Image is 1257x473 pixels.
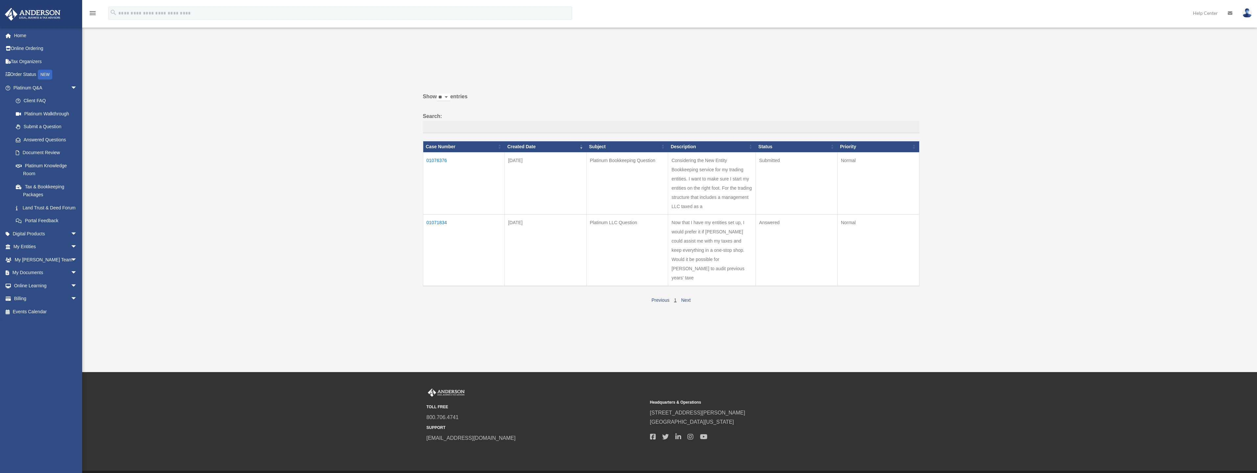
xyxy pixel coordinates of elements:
[89,9,97,17] i: menu
[71,279,84,293] span: arrow_drop_down
[5,305,87,318] a: Events Calendar
[9,133,81,146] a: Answered Questions
[71,81,84,95] span: arrow_drop_down
[38,70,52,80] div: NEW
[9,94,84,107] a: Client FAQ
[423,214,505,286] td: 01071834
[586,214,668,286] td: Platinum LLC Question
[5,81,84,94] a: Platinum Q&Aarrow_drop_down
[5,292,87,305] a: Billingarrow_drop_down
[427,414,459,420] a: 800.706.4741
[837,152,919,214] td: Normal
[586,152,668,214] td: Platinum Bookkeeping Question
[837,214,919,286] td: Normal
[423,92,919,108] label: Show entries
[505,141,587,153] th: Created Date: activate to sort column ascending
[9,120,84,133] a: Submit a Question
[756,214,838,286] td: Answered
[427,404,645,411] small: TOLL FREE
[5,68,87,82] a: Order StatusNEW
[427,389,466,397] img: Anderson Advisors Platinum Portal
[5,227,87,240] a: Digital Productsarrow_drop_down
[681,297,691,303] a: Next
[5,55,87,68] a: Tax Organizers
[110,9,117,16] i: search
[71,292,84,306] span: arrow_drop_down
[668,214,756,286] td: Now that I have my entities set up, I would prefer it if [PERSON_NAME] could assist me with my ta...
[756,152,838,214] td: Submitted
[651,297,669,303] a: Previous
[427,435,516,441] a: [EMAIL_ADDRESS][DOMAIN_NAME]
[9,201,84,214] a: Land Trust & Deed Forum
[71,253,84,267] span: arrow_drop_down
[3,8,62,21] img: Anderson Advisors Platinum Portal
[505,152,587,214] td: [DATE]
[837,141,919,153] th: Priority: activate to sort column ascending
[427,424,645,431] small: SUPPORT
[9,146,84,159] a: Document Review
[5,42,87,55] a: Online Ordering
[423,141,505,153] th: Case Number: activate to sort column ascending
[423,112,919,133] label: Search:
[5,266,87,279] a: My Documentsarrow_drop_down
[423,152,505,214] td: 01076376
[5,29,87,42] a: Home
[505,214,587,286] td: [DATE]
[9,180,84,201] a: Tax & Bookkeeping Packages
[89,12,97,17] a: menu
[668,152,756,214] td: Considering the New Entity Bookkeeping service for my trading entities. I want to make sure I sta...
[71,240,84,254] span: arrow_drop_down
[5,240,87,253] a: My Entitiesarrow_drop_down
[9,159,84,180] a: Platinum Knowledge Room
[5,253,87,266] a: My [PERSON_NAME] Teamarrow_drop_down
[437,94,450,101] select: Showentries
[586,141,668,153] th: Subject: activate to sort column ascending
[650,399,869,406] small: Headquarters & Operations
[9,107,84,120] a: Platinum Walkthrough
[71,266,84,280] span: arrow_drop_down
[423,121,919,133] input: Search:
[9,214,84,227] a: Portal Feedback
[71,227,84,241] span: arrow_drop_down
[5,279,87,292] a: Online Learningarrow_drop_down
[1242,8,1252,18] img: User Pic
[674,297,677,303] a: 1
[668,141,756,153] th: Description: activate to sort column ascending
[756,141,838,153] th: Status: activate to sort column ascending
[650,419,734,425] a: [GEOGRAPHIC_DATA][US_STATE]
[650,410,745,415] a: [STREET_ADDRESS][PERSON_NAME]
